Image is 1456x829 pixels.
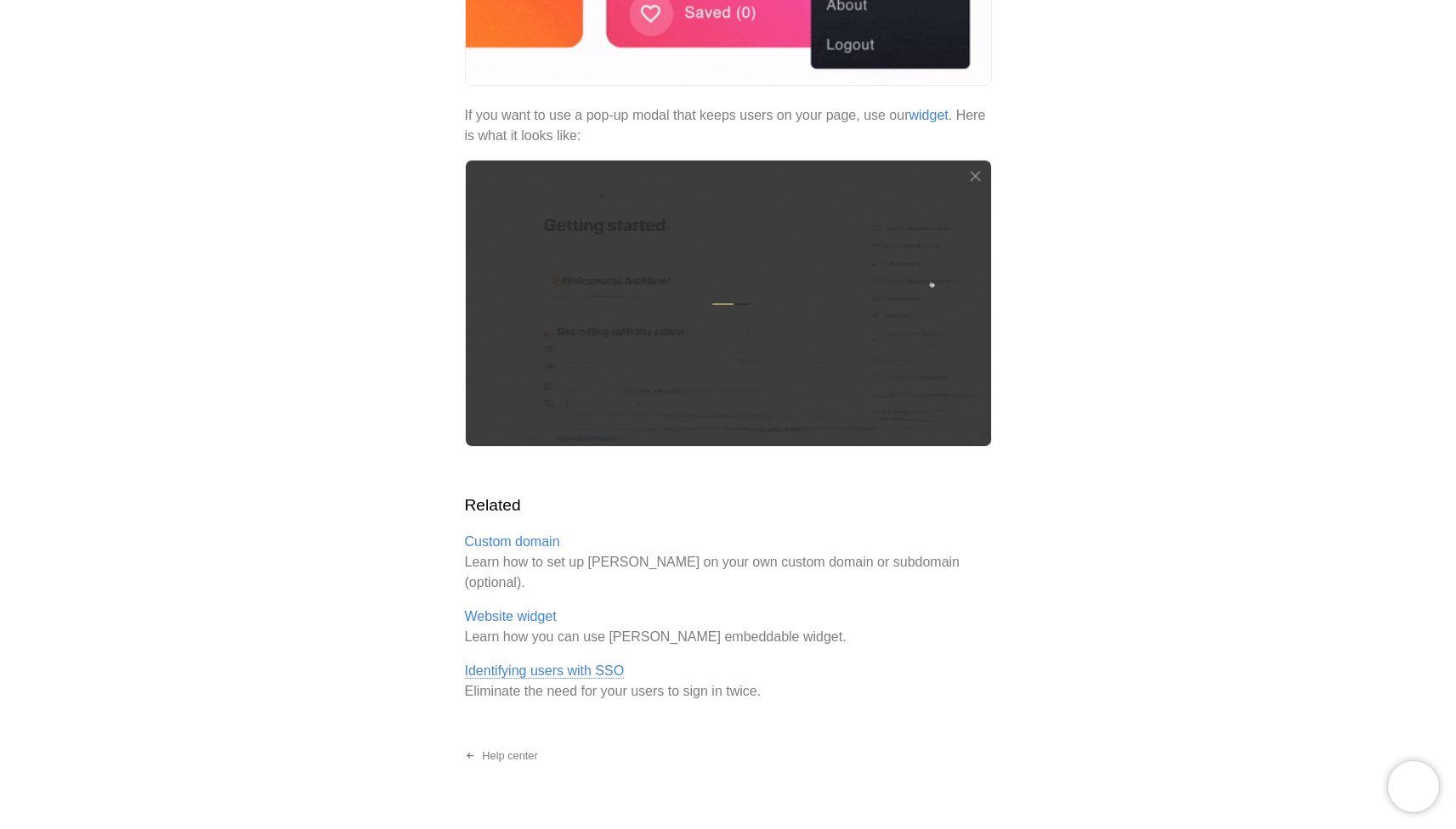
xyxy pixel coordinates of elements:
a: Help center [451,742,552,770]
p: Learn how to set up [PERSON_NAME] on your own custom domain or subdomain (optional). [465,532,992,593]
a: Custom domain [465,534,560,549]
a: widget [909,108,949,122]
h2: Related [465,493,992,518]
img: Modal examples [465,160,992,447]
a: Website widget [465,609,557,623]
p: Eliminate the need for your users to sign in twice. [465,661,992,702]
p: If you want to use a pop-up modal that keeps users on your page, use our . Here is what it looks ... [465,105,992,146]
a: Identifying users with SSO [465,663,625,679]
p: Learn how you can use [PERSON_NAME] embeddable widget. [465,606,992,647]
iframe: Chatra live chat [1388,761,1439,812]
